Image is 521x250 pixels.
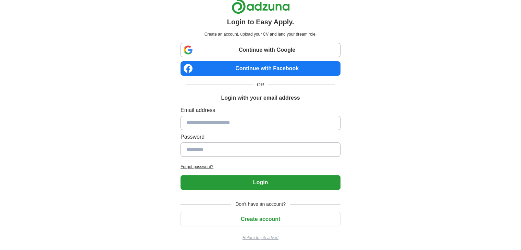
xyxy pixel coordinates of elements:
[227,17,294,27] h1: Login to Easy Apply.
[181,106,340,114] label: Email address
[181,235,340,241] a: Return to job advert
[182,31,339,37] p: Create an account, upload your CV and land your dream role.
[221,94,300,102] h1: Login with your email address
[181,43,340,57] a: Continue with Google
[181,212,340,226] button: Create account
[181,133,340,141] label: Password
[181,216,340,222] a: Create account
[181,175,340,190] button: Login
[181,164,340,170] a: Forgot password?
[181,61,340,76] a: Continue with Facebook
[253,81,268,88] span: OR
[231,201,290,208] span: Don't have an account?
